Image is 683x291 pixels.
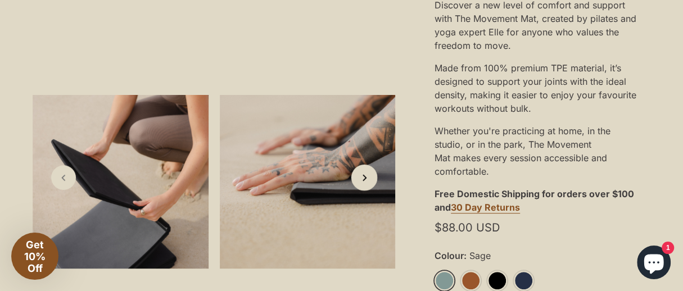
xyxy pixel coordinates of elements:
div: Made from 100% premium TPE material, it’s designed to support your joints with the ideal density,... [435,57,637,120]
span: $88.00 USD [435,223,500,232]
a: Previous slide [51,165,76,190]
strong: 30 Day Returns [451,202,520,213]
strong: Free Domestic Shipping for orders over $100 and [435,188,634,213]
inbox-online-store-chat: Shopify online store chat [634,245,674,282]
a: Rust [461,271,481,290]
label: Colour: [435,251,637,261]
span: Sage [467,251,491,261]
a: 30 Day Returns [451,202,520,213]
div: Get 10% Off [11,233,58,280]
a: Sage [435,271,454,290]
span: Get 10% Off [24,239,46,274]
a: Next slide [351,164,378,190]
a: Midnight [514,271,533,290]
div: Whether you're practicing at home, in the studio, or in the park, The Movement Mat makes every se... [435,120,637,183]
a: Black [487,271,507,290]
